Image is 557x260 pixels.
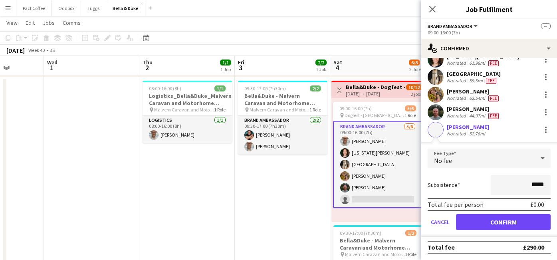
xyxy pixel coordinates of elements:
span: Dogfest - [GEOGRAPHIC_DATA] [345,112,404,118]
span: 1/2 [405,230,416,236]
div: Total fee [428,243,455,251]
div: 2 jobs [411,90,422,97]
span: Fri [238,59,244,66]
button: Cancel [428,214,453,230]
span: Sat [333,59,342,66]
div: 1 Job [220,66,231,72]
app-card-role: Logistics1/108:00-16:00 (8h)[PERSON_NAME] [143,116,232,143]
span: 6/8 [409,60,420,65]
h3: Bella&Duke - Malvern Caravan and Motorhome Show [333,237,423,251]
span: 3 [237,63,244,72]
span: 1 Role [405,251,416,257]
span: Jobs [43,19,55,26]
div: Confirmed [421,39,557,58]
div: Not rated [447,95,468,101]
span: Fee [488,95,499,101]
span: 4 [332,63,342,72]
span: Fee [488,60,499,66]
h3: Job Fulfilment [421,4,557,14]
div: 09:00-16:00 (7h) [428,30,551,36]
a: Edit [22,18,38,28]
h3: Bella&Duke - Malvern Caravan and Motorhome Show [238,92,327,107]
div: Total fee per person [428,200,484,208]
span: Malvern Caravan and Motorhome Show [250,107,309,113]
div: Crew has different fees then in role [487,95,500,101]
span: 1/1 [220,60,231,65]
div: Not rated [447,113,468,119]
span: 2/2 [315,60,327,65]
button: Oddbox [52,0,81,16]
div: 52.76mi [468,131,487,137]
span: Edit [26,19,35,26]
span: Fee [486,78,496,84]
div: 1 Job [316,66,326,72]
div: [DATE] → [DATE] [346,91,405,97]
span: 10/12 [406,84,422,90]
div: Not rated [447,77,468,84]
span: 1 Role [214,107,226,113]
button: Confirm [456,214,551,230]
span: Week 40 [26,47,46,53]
app-job-card: 09:00-16:00 (7h)5/6 Dogfest - [GEOGRAPHIC_DATA]1 RoleBrand Ambassador5/609:00-16:00 (7h)[PERSON_N... [333,102,422,208]
div: £290.00 [523,243,544,251]
div: 44.97mi [468,113,487,119]
div: £0.00 [530,200,544,208]
a: View [3,18,21,28]
span: View [6,19,18,26]
span: 09:30-17:00 (7h30m) [340,230,381,236]
div: BST [50,47,57,53]
div: [PERSON_NAME] [447,105,500,113]
app-card-role: Brand Ambassador5/609:00-16:00 (7h)[PERSON_NAME][US_STATE][PERSON_NAME][GEOGRAPHIC_DATA][PERSON_N... [333,121,422,208]
span: Fee [488,113,499,119]
span: 2 [141,63,153,72]
span: Thu [143,59,153,66]
button: Bella & Duke [106,0,145,16]
span: 08:00-16:00 (8h) [149,85,181,91]
span: Malvern Caravan and Motorhome Show [154,107,214,113]
span: 09:30-17:00 (7h30m) [244,85,286,91]
div: [PERSON_NAME] [447,123,489,131]
span: 09:00-16:00 (7h) [339,105,372,111]
div: 62.54mi [468,95,487,101]
div: Not rated [447,60,468,66]
span: Comms [63,19,81,26]
span: 1 [46,63,57,72]
button: Brand Ambassador [428,23,479,29]
span: 1/1 [214,85,226,91]
span: Malvern Caravan and Motorhome Show [345,251,405,257]
span: Wed [47,59,57,66]
span: No fee [434,157,452,165]
div: [GEOGRAPHIC_DATA] [447,70,501,77]
app-job-card: 08:00-16:00 (8h)1/1Logistics_Bella&Duke_Malvern Caravan and Motorhome Show Malvern Caravan and Mo... [143,81,232,143]
div: 2 Jobs [409,66,422,72]
button: Pact Coffee [16,0,52,16]
div: Crew has different fees then in role [487,60,500,66]
label: Subsistence [428,181,460,189]
div: 59.5mi [468,77,484,84]
span: 1 Role [309,107,321,113]
div: Crew has different fees then in role [487,113,500,119]
span: 2/2 [310,85,321,91]
a: Comms [59,18,84,28]
app-card-role: Brand Ambassador2/209:30-17:00 (7h30m)[PERSON_NAME][PERSON_NAME] [238,116,327,155]
a: Jobs [40,18,58,28]
div: [PERSON_NAME] [447,88,500,95]
div: [DATE] [6,46,25,54]
div: 61.98mi [468,60,487,66]
h3: Bella&Duke - Dogfest - [GEOGRAPHIC_DATA] (Team 1) [346,83,405,91]
h3: Logistics_Bella&Duke_Malvern Caravan and Motorhome Show [143,92,232,107]
div: Not rated [447,131,468,137]
span: Brand Ambassador [428,23,472,29]
app-job-card: 09:30-17:00 (7h30m)2/2Bella&Duke - Malvern Caravan and Motorhome Show Malvern Caravan and Motorho... [238,81,327,155]
span: 1 Role [404,112,416,118]
span: -- [541,23,551,29]
span: 5/6 [405,105,416,111]
div: Crew has different fees then in role [484,77,498,84]
button: Tuggs [81,0,106,16]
